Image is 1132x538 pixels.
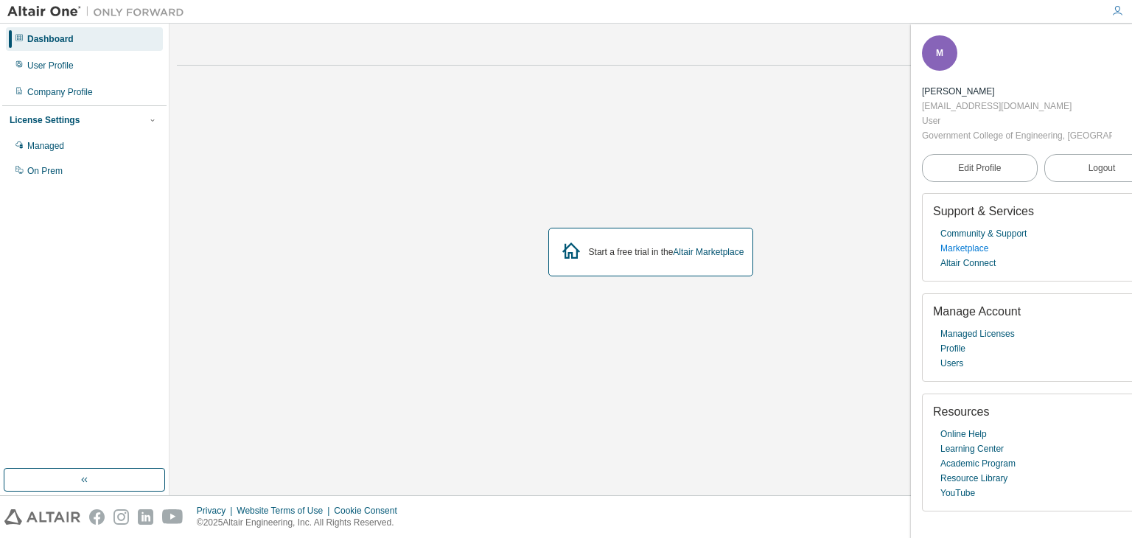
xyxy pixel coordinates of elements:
div: Start a free trial in the [589,246,744,258]
span: Logout [1089,161,1116,175]
div: On Prem [27,165,63,177]
a: Edit Profile [922,154,1038,182]
p: © 2025 Altair Engineering, Inc. All Rights Reserved. [197,517,406,529]
a: Marketplace [940,241,988,256]
div: Website Terms of Use [237,505,334,517]
span: Manage Account [933,305,1021,318]
img: Altair One [7,4,192,19]
div: Government College of Engineering, [GEOGRAPHIC_DATA] [922,128,1112,143]
div: License Settings [10,114,80,126]
div: Privacy [197,505,237,517]
div: Dashboard [27,33,74,45]
span: Support & Services [933,205,1034,217]
div: User [922,113,1112,128]
div: Muhammed Nayab [922,84,1112,99]
a: Managed Licenses [940,326,1015,341]
div: Cookie Consent [334,505,405,517]
a: Resource Library [940,471,1007,486]
span: M [936,48,943,58]
a: Learning Center [940,441,1004,456]
span: Edit Profile [958,162,1001,174]
div: [EMAIL_ADDRESS][DOMAIN_NAME] [922,99,1112,113]
div: User Profile [27,60,74,71]
img: instagram.svg [113,509,129,525]
img: linkedin.svg [138,509,153,525]
span: Resources [933,405,989,418]
img: youtube.svg [162,509,184,525]
a: Community & Support [940,226,1027,241]
a: Online Help [940,427,987,441]
div: Company Profile [27,86,93,98]
img: facebook.svg [89,509,105,525]
a: YouTube [940,486,975,500]
img: altair_logo.svg [4,509,80,525]
a: Academic Program [940,456,1016,471]
a: Profile [940,341,965,356]
a: Users [940,356,963,371]
div: Managed [27,140,64,152]
a: Altair Connect [940,256,996,270]
a: Altair Marketplace [673,247,744,257]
